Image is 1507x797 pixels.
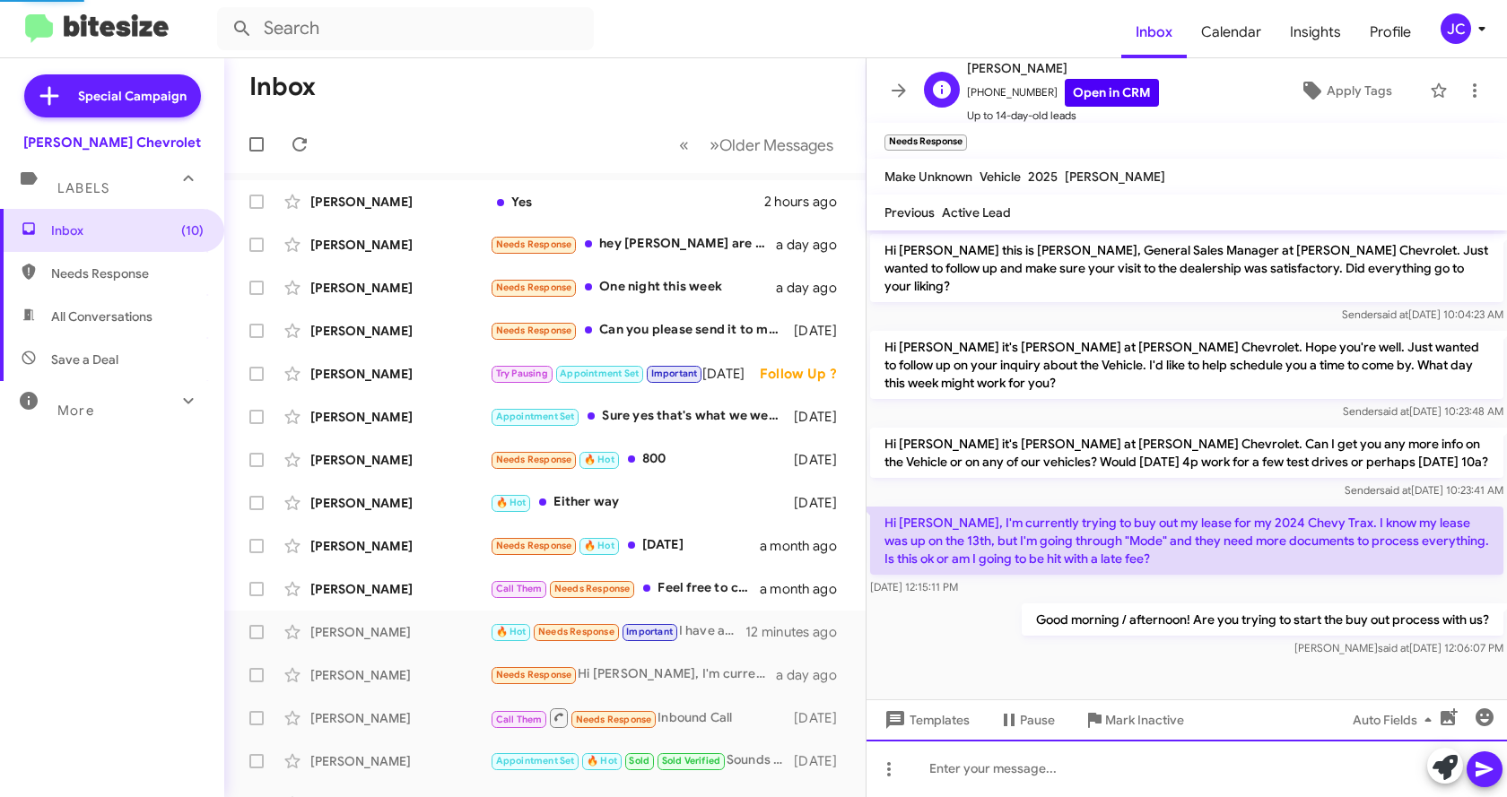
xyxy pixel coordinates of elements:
div: [PERSON_NAME] [310,322,490,340]
div: I have at least hunda 2025 a Costco executive [490,621,745,642]
span: Apply Tags [1327,74,1392,107]
span: All Conversations [51,308,152,325]
span: Sender [DATE] 10:23:48 AM [1343,404,1503,418]
span: Special Campaign [78,87,187,105]
span: Make Unknown [884,169,972,185]
span: Save a Deal [51,351,118,368]
span: [PERSON_NAME] [DATE] 12:06:07 PM [1294,641,1503,654]
span: [PERSON_NAME] [1065,169,1165,185]
span: Sold [629,755,649,767]
span: [PHONE_NUMBER] [967,79,1159,107]
span: [PERSON_NAME] [967,57,1159,79]
div: [PERSON_NAME] [310,365,490,383]
span: Needs Response [496,282,572,293]
div: 2 hours ago [764,193,851,211]
span: Needs Response [496,325,572,336]
div: [PERSON_NAME] [310,193,490,211]
span: 2025 [1028,169,1058,185]
div: Hi [PERSON_NAME], I'm currently trying to buy out my lease for my 2024 Chevy Trax. I know my leas... [490,664,776,685]
h1: Inbox [249,73,316,101]
button: Auto Fields [1338,704,1453,736]
div: Sounds great, I'll mark you down for [DATE] around [DATE]. Have a great weekend! [490,750,792,771]
div: a day ago [776,666,851,684]
span: Needs Response [554,583,631,594]
span: Call Them [496,714,543,725]
p: Hi [PERSON_NAME] it's [PERSON_NAME] at [PERSON_NAME] Chevrolet. Hope you're well. Just wanted to ... [870,331,1503,399]
span: 🔥 Hot [496,626,527,637]
button: Pause [984,704,1069,736]
span: Auto Fields [1353,704,1439,736]
a: Calendar [1187,6,1276,58]
span: Active Lead [942,204,1011,221]
div: 800 [490,449,792,470]
input: Search [217,7,594,50]
span: Sender [DATE] 10:04:23 AM [1342,308,1503,321]
span: Older Messages [719,135,833,155]
span: [DATE] 12:15:11 PM [870,580,958,593]
div: [PERSON_NAME] [310,451,490,469]
span: Try Pausing [496,368,548,379]
div: [PERSON_NAME] [310,709,490,727]
span: Needs Response [538,626,614,637]
div: [PERSON_NAME] [310,236,490,254]
span: Vehicle [980,169,1021,185]
span: Important [626,626,673,637]
span: (10) [181,221,204,239]
a: Special Campaign [24,74,201,117]
div: Inbound Call [490,706,792,729]
span: Sender [DATE] 10:23:41 AM [1345,483,1503,497]
span: Needs Response [496,454,572,465]
span: Mark Inactive [1105,704,1184,736]
span: 🔥 Hot [587,755,617,767]
p: Good morning / afternoon! Are you trying to start the buy out process with us? [1022,603,1503,636]
span: 🔥 Hot [496,497,527,508]
nav: Page navigation example [669,126,844,163]
button: Previous [668,126,700,163]
div: a day ago [776,236,851,254]
a: Insights [1276,6,1355,58]
div: Can you please send it to me let me take a look thank you [490,320,792,341]
div: [DATE] [792,494,851,512]
div: JC [1441,13,1471,44]
small: Needs Response [884,134,967,151]
span: Needs Response [576,714,652,725]
button: Mark Inactive [1069,704,1198,736]
span: Call Them [496,583,543,594]
a: Open in CRM [1065,79,1159,107]
span: Previous [884,204,935,221]
p: Hi [PERSON_NAME], I'm currently trying to buy out my lease for my 2024 Chevy Trax. I know my leas... [870,507,1503,575]
div: Either way [490,492,792,513]
div: [PERSON_NAME] [310,666,490,684]
span: Needs Response [496,238,572,250]
button: JC [1425,13,1487,44]
span: » [710,134,719,156]
div: [DATE] [792,752,851,770]
a: Profile [1355,6,1425,58]
div: hey [PERSON_NAME] are you available [DATE] for me to stop in to take a look at the transit van or... [490,234,776,255]
div: [PERSON_NAME] [310,408,490,426]
span: Pause [1020,704,1055,736]
span: More [57,403,94,419]
div: [PERSON_NAME] [310,537,490,555]
div: Yes-- [DATE]-lol-- Thank you!! [490,363,702,384]
span: Sold Verified [662,755,721,767]
span: Appointment Set [496,755,575,767]
div: [DATE] [702,365,760,383]
div: 12 minutes ago [745,623,851,641]
button: Next [699,126,844,163]
button: Templates [867,704,984,736]
div: [DATE] [792,709,851,727]
span: Templates [881,704,970,736]
span: 🔥 Hot [584,540,614,551]
a: Inbox [1121,6,1187,58]
span: Up to 14-day-old leads [967,107,1159,125]
span: Needs Response [51,264,204,282]
div: [PERSON_NAME] Chevrolet [23,134,201,152]
div: Follow Up ? [760,365,851,383]
span: « [679,134,689,156]
span: Appointment Set [560,368,639,379]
